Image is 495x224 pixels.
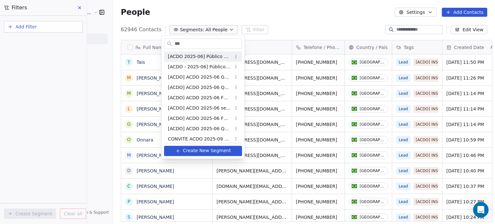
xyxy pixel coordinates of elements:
[168,53,231,60] span: [ACDO 2025-06] Público Geral - Convite
[168,125,231,132] span: [ACDO] ACDO 2025-06 QUENTE [EBOOK LDASC]
[168,74,231,81] span: [ACDO] ACDO 2025-06 Geral
[183,148,231,154] span: Create New Segment
[164,51,242,175] div: Suggestions
[168,94,231,101] span: [ACDO] ACDO 2025-06 FRIO
[164,146,242,156] button: Create New Segment
[168,84,231,91] span: [ACDO] ACDO 2025-06 QUENTE
[168,115,231,122] span: [ACDO] ACDO 2025-06 FRIO (Ebook LDASC)
[168,105,231,112] span: [ACDO] ACDO 2025-06 sem alunas
[168,63,231,70] span: [ACDO - 2025-06] Público quente - Convite
[168,136,231,142] span: CONVITE ACDO 2025-09 QUENTE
